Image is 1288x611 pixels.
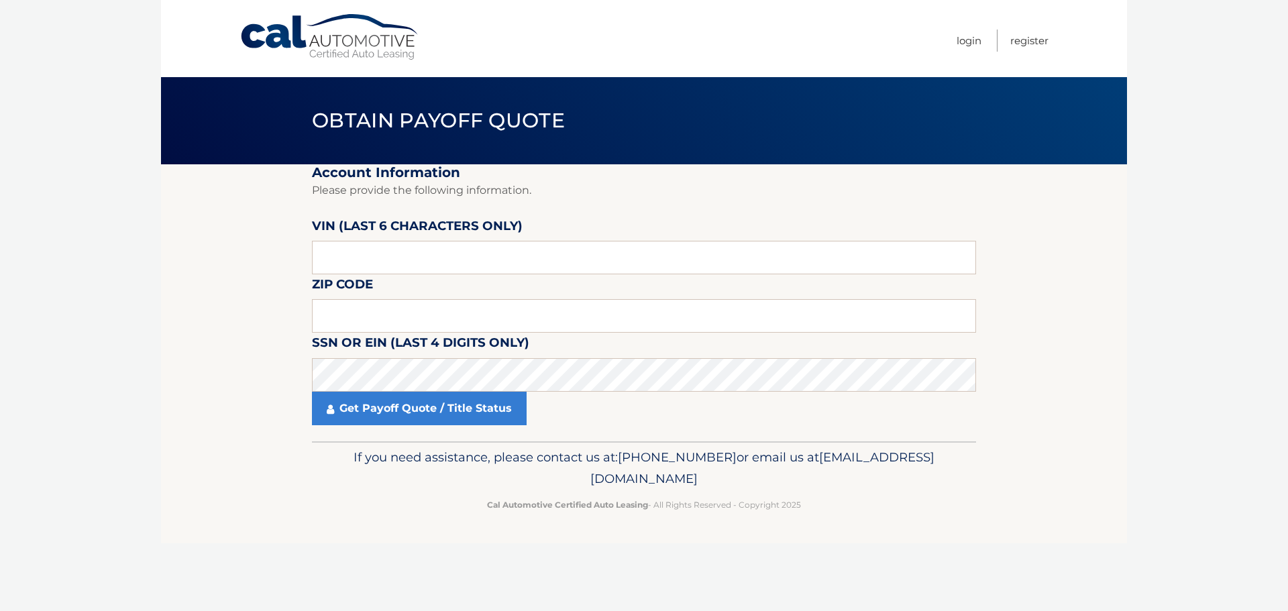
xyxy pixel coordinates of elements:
a: Get Payoff Quote / Title Status [312,392,527,425]
a: Cal Automotive [239,13,421,61]
h2: Account Information [312,164,976,181]
a: Register [1010,30,1049,52]
label: VIN (last 6 characters only) [312,216,523,241]
strong: Cal Automotive Certified Auto Leasing [487,500,648,510]
p: - All Rights Reserved - Copyright 2025 [321,498,967,512]
span: Obtain Payoff Quote [312,108,565,133]
p: Please provide the following information. [312,181,976,200]
label: Zip Code [312,274,373,299]
label: SSN or EIN (last 4 digits only) [312,333,529,357]
p: If you need assistance, please contact us at: or email us at [321,447,967,490]
a: Login [957,30,981,52]
span: [PHONE_NUMBER] [618,449,737,465]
